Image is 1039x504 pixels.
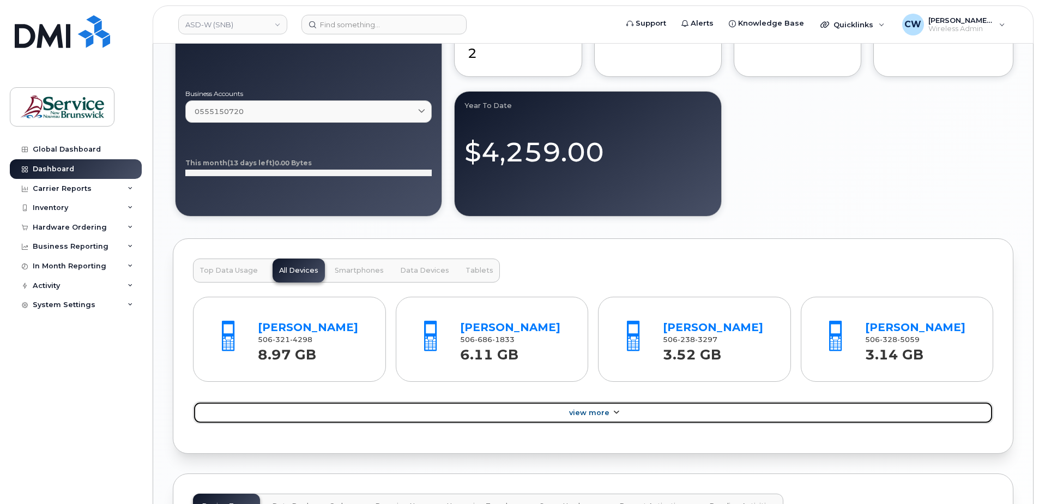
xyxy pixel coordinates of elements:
[227,159,275,167] tspan: (13 days left)
[185,159,227,167] tspan: This month
[178,15,287,34] a: ASD-W (SNB)
[185,91,432,97] label: Business Accounts
[738,18,804,29] span: Knowledge Base
[464,101,711,110] div: Year to Date
[400,266,449,275] span: Data Devices
[193,259,264,283] button: Top Data Usage
[492,335,515,344] span: 1833
[394,259,456,283] button: Data Devices
[569,409,609,417] span: View More
[674,13,721,34] a: Alerts
[721,13,812,34] a: Knowledge Base
[466,266,493,275] span: Tablets
[258,321,358,334] a: [PERSON_NAME]
[895,14,1013,35] div: Coughlin, Wendy (ASD-W)
[464,123,711,171] div: $4,259.00
[904,18,921,31] span: CW
[663,321,763,334] a: [PERSON_NAME]
[301,15,467,34] input: Find something...
[195,106,244,117] span: 0555150720
[865,335,920,344] span: 506
[880,335,897,344] span: 328
[460,335,515,344] span: 506
[273,335,290,344] span: 321
[290,335,312,344] span: 4298
[865,321,965,334] a: [PERSON_NAME]
[663,335,717,344] span: 506
[460,321,560,334] a: [PERSON_NAME]
[928,16,994,25] span: [PERSON_NAME] (ASD-W)
[459,259,500,283] button: Tablets
[275,159,312,167] tspan: 0.00 Bytes
[258,340,316,363] strong: 8.97 GB
[200,266,258,275] span: Top Data Usage
[813,14,892,35] div: Quicklinks
[335,266,384,275] span: Smartphones
[833,20,873,29] span: Quicklinks
[865,340,923,363] strong: 3.14 GB
[193,401,993,424] a: View More
[636,18,666,29] span: Support
[897,335,920,344] span: 5059
[460,340,518,363] strong: 6.11 GB
[328,259,390,283] button: Smartphones
[695,335,717,344] span: 3297
[678,335,695,344] span: 238
[475,335,492,344] span: 686
[619,13,674,34] a: Support
[691,18,714,29] span: Alerts
[468,35,568,63] div: 2
[185,100,432,123] a: 0555150720
[928,25,994,33] span: Wireless Admin
[258,335,312,344] span: 506
[663,340,721,363] strong: 3.52 GB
